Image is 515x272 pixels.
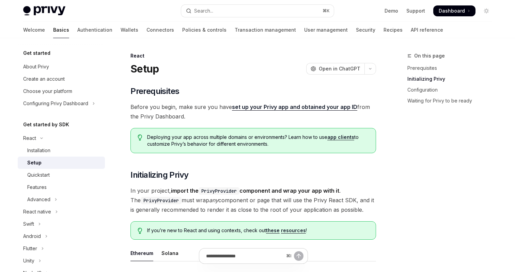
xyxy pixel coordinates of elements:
[18,144,105,157] a: Installation
[414,52,445,60] span: On this page
[130,186,376,214] span: In your project, . The must wrap component or page that will use the Privy React SDK, and it is g...
[18,85,105,97] a: Choose your platform
[147,227,369,234] span: If you’re new to React and using contexts, check out !
[27,146,50,155] div: Installation
[327,134,354,140] a: app clients
[53,22,69,38] a: Basics
[23,232,41,240] div: Android
[23,63,49,71] div: About Privy
[18,169,105,181] a: Quickstart
[406,7,425,14] a: Support
[304,22,348,38] a: User management
[161,245,178,261] div: Solana
[138,228,142,234] svg: Tip
[23,75,65,83] div: Create an account
[18,157,105,169] a: Setup
[18,61,105,73] a: About Privy
[121,22,138,38] a: Wallets
[18,132,105,144] button: Toggle React section
[194,7,213,15] div: Search...
[18,181,105,193] a: Features
[23,99,88,108] div: Configuring Privy Dashboard
[356,22,375,38] a: Security
[407,63,497,74] a: Prerequisites
[232,103,357,111] a: set up your Privy app and obtained your app ID
[407,74,497,84] a: Initializing Privy
[266,227,280,234] a: these
[27,171,50,179] div: Quickstart
[481,5,492,16] button: Toggle dark mode
[27,159,42,167] div: Setup
[23,134,36,142] div: React
[439,7,465,14] span: Dashboard
[27,195,50,204] div: Advanced
[23,87,72,95] div: Choose your platform
[23,22,45,38] a: Welcome
[206,249,283,263] input: Ask a question...
[147,134,369,147] span: Deploying your app across multiple domains or environments? Learn how to use to customize Privy’s...
[130,170,188,180] span: Initializing Privy
[130,52,376,59] div: React
[130,86,179,97] span: Prerequisites
[407,84,497,95] a: Configuration
[23,49,50,57] h5: Get started
[407,95,497,106] a: Waiting for Privy to be ready
[171,187,339,194] strong: import the component and wrap your app with it
[294,251,303,261] button: Send message
[18,255,105,267] button: Toggle Unity section
[130,245,153,261] div: Ethereum
[138,134,142,141] svg: Tip
[77,22,112,38] a: Authentication
[235,22,296,38] a: Transaction management
[18,193,105,206] button: Toggle Advanced section
[18,230,105,242] button: Toggle Android section
[23,208,51,216] div: React native
[130,102,376,121] span: Before you begin, make sure you have from the Privy Dashboard.
[18,97,105,110] button: Toggle Configuring Privy Dashboard section
[306,63,364,75] button: Open in ChatGPT
[23,6,65,16] img: light logo
[18,206,105,218] button: Toggle React native section
[384,22,403,38] a: Recipes
[23,121,69,129] h5: Get started by SDK
[323,8,330,14] span: ⌘ K
[141,197,182,204] code: PrivyProvider
[18,242,105,255] button: Toggle Flutter section
[181,5,334,17] button: Open search
[18,218,105,230] button: Toggle Swift section
[130,63,159,75] h1: Setup
[27,183,47,191] div: Features
[23,220,34,228] div: Swift
[433,5,475,16] a: Dashboard
[209,197,218,204] em: any
[281,227,306,234] a: resources
[146,22,174,38] a: Connectors
[182,22,227,38] a: Policies & controls
[319,65,360,72] span: Open in ChatGPT
[23,244,37,253] div: Flutter
[23,257,34,265] div: Unity
[199,187,239,195] code: PrivyProvider
[411,22,443,38] a: API reference
[385,7,398,14] a: Demo
[18,73,105,85] a: Create an account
